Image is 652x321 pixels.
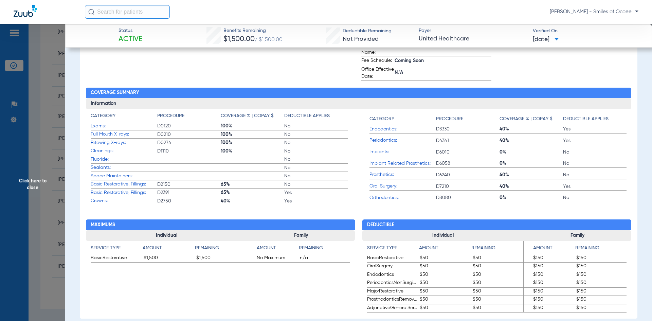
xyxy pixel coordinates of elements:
app-breakdown-title: Deductible Applies [284,112,348,122]
h2: Coverage Summary [86,88,632,99]
span: $50 [473,304,523,313]
span: D3330 [436,126,500,132]
span: D6058 [436,160,500,167]
span: PeriodonticsNonSurgical [367,279,418,287]
span: $150 [576,296,627,304]
span: Oral Surgery: [369,183,436,190]
span: 100% [221,139,284,146]
span: $50 [473,279,523,287]
app-breakdown-title: Category [369,112,436,125]
span: BasicRestorative [367,254,418,263]
span: D2150 [157,181,221,188]
span: D0120 [157,123,221,129]
span: Space Maintainers: [91,173,157,180]
h4: Amount [419,245,471,252]
app-breakdown-title: Deductible Applies [563,112,627,125]
span: Crowns: [91,197,157,204]
span: $1,500.00 [223,36,255,43]
span: Bitewing X-rays: [91,139,157,146]
span: No [563,160,627,167]
span: AdjunctiveGeneralServices [367,304,418,313]
span: OralSurgery [367,263,418,271]
span: $1,500 [144,254,194,263]
span: No Maximum [247,254,297,263]
span: $50 [473,263,523,271]
span: Implant Related Prosthetics: [369,160,436,167]
h4: Procedure [436,115,463,123]
span: $150 [524,263,574,271]
app-breakdown-title: Amount [524,245,575,254]
span: Basic Restorative, Fillings: [91,189,157,196]
h4: Category [91,112,115,120]
h3: Individual [362,230,524,241]
app-breakdown-title: Amount [143,245,195,254]
span: Not Provided [343,36,379,42]
span: $50 [473,271,523,279]
span: Office Effective Date: [361,66,395,80]
span: D0210 [157,131,221,138]
span: $150 [524,304,574,313]
span: $150 [576,288,627,296]
span: D2391 [157,189,221,196]
h4: Amount [143,245,195,252]
span: N/A [395,69,491,76]
span: No [563,172,627,178]
span: $50 [473,254,523,263]
app-breakdown-title: Remaining [471,245,524,254]
span: D6240 [436,172,500,178]
img: Search Icon [88,9,94,15]
span: 0% [500,194,563,201]
span: $150 [524,296,574,304]
h4: Amount [247,245,299,252]
span: 40% [500,137,563,144]
span: / $1,500.00 [255,37,283,42]
span: 40% [500,183,563,190]
span: Status [119,27,142,34]
span: United Healthcare [419,35,527,43]
span: Yes [284,198,348,204]
span: Endodontics: [369,126,436,133]
span: No [284,148,348,155]
span: 0% [500,149,563,156]
span: No [563,194,627,201]
img: Zuub Logo [14,5,37,17]
app-breakdown-title: Remaining [195,245,247,254]
h2: Maximums [86,219,355,230]
h4: Coverage % | Copay $ [221,112,274,120]
span: $150 [524,279,574,287]
span: No [284,181,348,188]
app-breakdown-title: Amount [419,245,471,254]
div: Chat Widget [618,288,652,321]
span: No [284,123,348,129]
span: $50 [473,296,523,304]
span: D8080 [436,194,500,201]
h4: Amount [524,245,575,252]
span: 65% [221,181,284,188]
app-breakdown-title: Category [91,112,157,122]
span: 65% [221,189,284,196]
span: D6010 [436,149,500,156]
span: 0% [500,160,563,167]
span: Prosthetics: [369,171,436,178]
h4: Remaining [471,245,524,252]
span: 100% [221,148,284,155]
h3: Information [86,98,632,109]
h4: Remaining [575,245,627,252]
span: Verified On [533,28,641,35]
span: $150 [576,304,627,313]
span: $50 [473,288,523,296]
span: Cleanings: [91,147,157,155]
span: Periodontics: [369,137,436,144]
span: $50 [420,296,470,304]
span: Coming Soon [395,57,491,65]
app-breakdown-title: Coverage % | Copay $ [500,112,563,125]
span: D2750 [157,198,221,204]
span: $50 [420,271,470,279]
span: No [284,131,348,138]
app-breakdown-title: Procedure [436,112,500,125]
span: BasicRestorative [91,254,141,263]
h4: Category [369,115,394,123]
span: D1110 [157,148,221,155]
span: No [563,149,627,156]
app-breakdown-title: Coverage % | Copay $ [221,112,284,122]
